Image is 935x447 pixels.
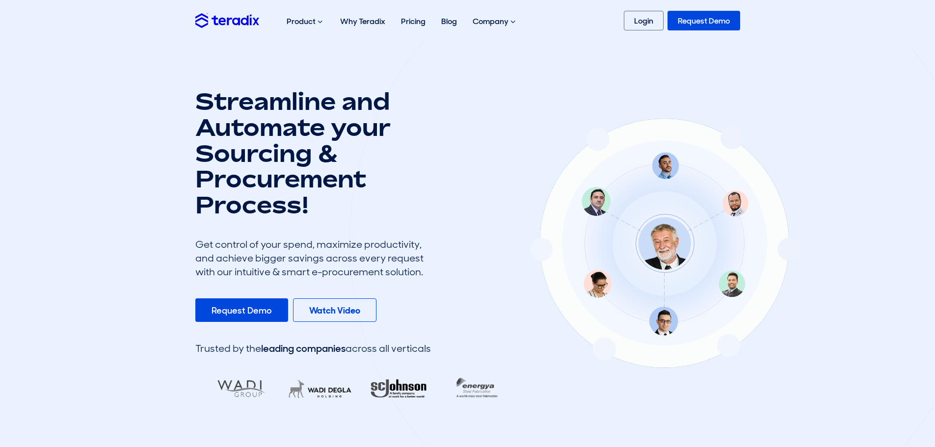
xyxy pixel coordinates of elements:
span: leading companies [261,342,346,355]
div: Company [465,6,525,37]
a: Request Demo [195,298,288,322]
a: Pricing [393,6,433,37]
h1: Streamline and Automate your Sourcing & Procurement Process! [195,88,431,218]
img: Teradix logo [195,13,259,27]
img: LifeMakers [279,373,358,405]
a: Watch Video [293,298,376,322]
a: Blog [433,6,465,37]
div: Product [279,6,332,37]
div: Trusted by the across all verticals [195,342,431,355]
img: RA [357,373,437,405]
a: Login [624,11,664,30]
b: Watch Video [309,305,360,316]
a: Why Teradix [332,6,393,37]
div: Get control of your spend, maximize productivity, and achieve bigger savings across every request... [195,237,431,279]
a: Request Demo [668,11,740,30]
